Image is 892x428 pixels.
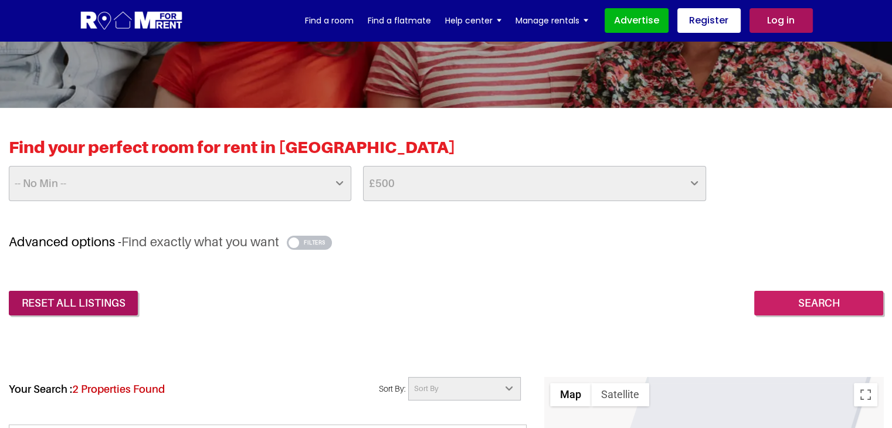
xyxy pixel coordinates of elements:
a: Manage rentals [515,12,588,29]
a: Register [677,8,741,33]
h2: Find your perfect room for rent in [GEOGRAPHIC_DATA] [9,137,883,166]
label: Sort By: [371,382,409,395]
span: 2 Properties Found [72,383,165,395]
input: Search [754,291,883,315]
a: Find a room [305,12,354,29]
a: Advertise [605,8,669,33]
h4: Your Search : [9,377,165,396]
a: Help center [445,12,501,29]
button: Show satellite imagery [591,383,649,406]
a: Log in [749,8,813,33]
button: Show street map [550,383,591,406]
img: Logo for Room for Rent, featuring a welcoming design with a house icon and modern typography [80,10,184,32]
a: Find a flatmate [368,12,431,29]
h3: Advanced options - [9,234,883,250]
span: Find exactly what you want [121,234,279,249]
button: Toggle fullscreen view [854,383,877,406]
div: 404 [116,204,162,225]
div: Not Found [162,201,224,227]
a: reset all listings [9,291,138,315]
